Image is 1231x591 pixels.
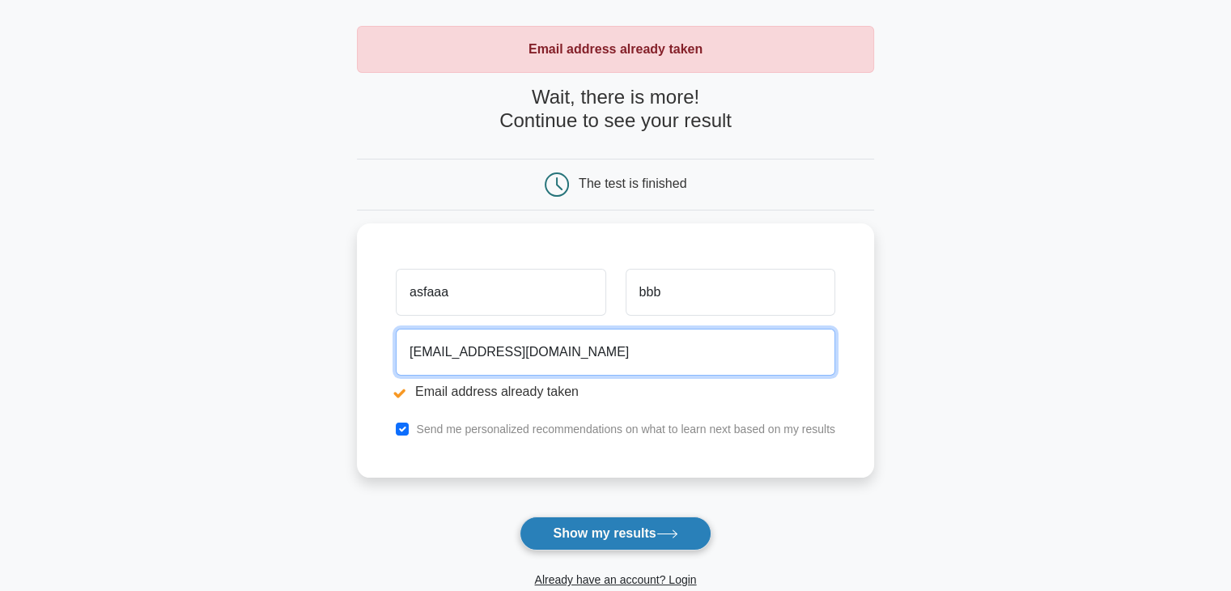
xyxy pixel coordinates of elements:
[520,517,711,551] button: Show my results
[534,573,696,586] a: Already have an account? Login
[396,382,835,402] li: Email address already taken
[579,176,686,190] div: The test is finished
[416,423,835,436] label: Send me personalized recommendations on what to learn next based on my results
[396,269,605,316] input: First name
[626,269,835,316] input: Last name
[528,42,703,56] strong: Email address already taken
[396,329,835,376] input: Email
[357,86,874,133] h4: Wait, there is more! Continue to see your result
